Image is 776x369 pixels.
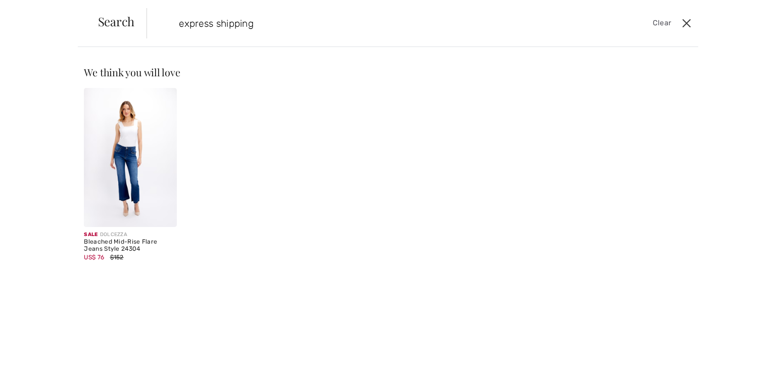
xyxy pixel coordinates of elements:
span: Clear [653,18,671,29]
span: We think you will love [84,65,180,79]
span: Sale [84,232,98,238]
div: DOLCEZZA [84,231,176,239]
button: Close [679,15,694,31]
span: Help [23,7,43,16]
img: Bleached Mid-Rise Flare Jeans Style 24304. As sample [84,88,176,227]
input: TYPE TO SEARCH [171,8,552,38]
span: US$ 76 [84,254,104,261]
span: $152 [110,254,124,261]
span: Search [98,15,135,27]
div: Bleached Mid-Rise Flare Jeans Style 24304 [84,239,176,253]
